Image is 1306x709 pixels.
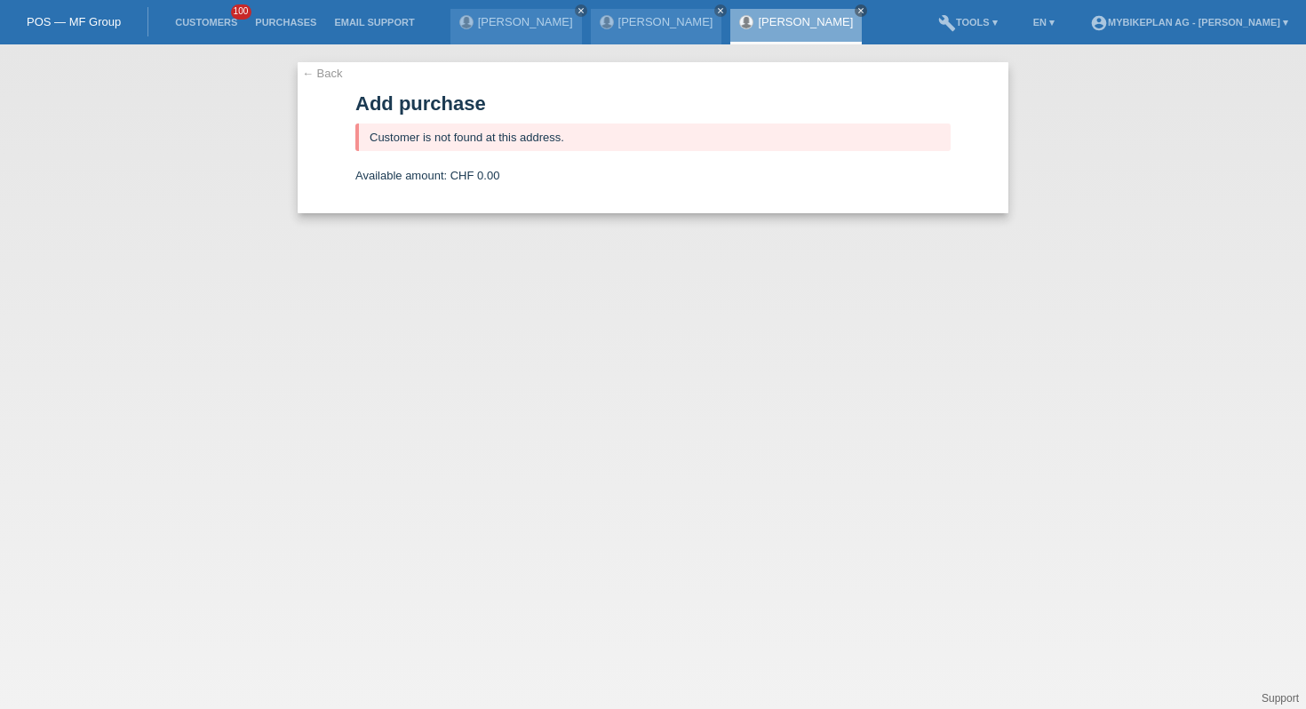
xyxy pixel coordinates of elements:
[758,15,853,28] a: [PERSON_NAME]
[618,15,713,28] a: [PERSON_NAME]
[1081,17,1297,28] a: account_circleMybikeplan AG - [PERSON_NAME] ▾
[246,17,325,28] a: Purchases
[355,169,447,182] span: Available amount:
[577,6,585,15] i: close
[355,92,951,115] h1: Add purchase
[355,123,951,151] div: Customer is not found at this address.
[231,4,252,20] span: 100
[27,15,121,28] a: POS — MF Group
[450,169,500,182] span: CHF 0.00
[855,4,867,17] a: close
[478,15,573,28] a: [PERSON_NAME]
[302,67,343,80] a: ← Back
[716,6,725,15] i: close
[575,4,587,17] a: close
[1090,14,1108,32] i: account_circle
[166,17,246,28] a: Customers
[929,17,1007,28] a: buildTools ▾
[325,17,423,28] a: Email Support
[1262,692,1299,705] a: Support
[856,6,865,15] i: close
[714,4,727,17] a: close
[1024,17,1063,28] a: EN ▾
[938,14,956,32] i: build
